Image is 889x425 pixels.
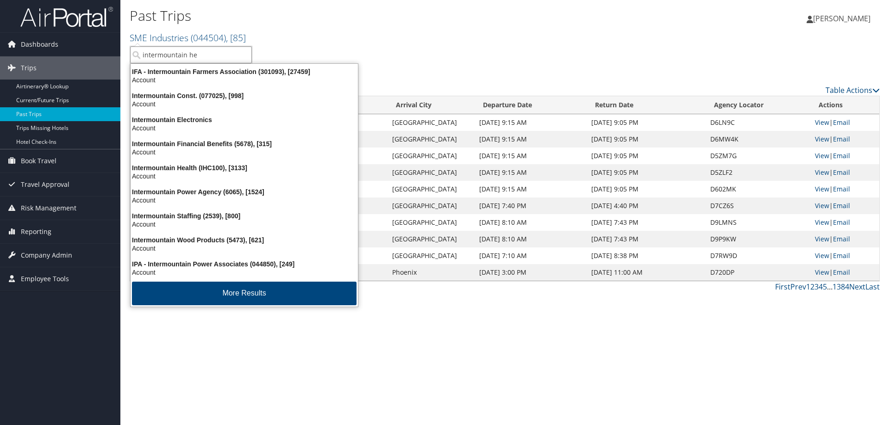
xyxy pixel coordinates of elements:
div: Intermountain Const. (077025), [998] [125,92,363,100]
a: SME Industries [130,31,246,44]
div: Account [125,220,363,228]
a: View [815,251,829,260]
a: First [775,282,790,292]
div: Account [125,100,363,108]
td: D5ZM7G [706,148,811,164]
span: Employee Tools [21,267,69,290]
td: [DATE] 9:15 AM [475,131,587,148]
td: D720DP [706,264,811,281]
td: [DATE] 9:05 PM [587,148,706,164]
td: | [810,247,879,264]
td: [GEOGRAPHIC_DATA] [388,247,474,264]
span: Reporting [21,220,51,243]
span: , [ 85 ] [226,31,246,44]
td: [DATE] 7:10 AM [475,247,587,264]
td: [GEOGRAPHIC_DATA] [388,164,474,181]
td: [DATE] 8:10 AM [475,214,587,231]
td: D6MW4K [706,131,811,148]
a: Email [833,218,850,227]
a: View [815,218,829,227]
td: | [810,181,879,197]
input: Search Accounts [130,46,252,63]
td: [DATE] 8:38 PM [587,247,706,264]
a: Email [833,251,850,260]
span: Risk Management [21,197,76,220]
span: … [827,282,833,292]
th: Arrival City: activate to sort column ascending [388,96,474,114]
td: [GEOGRAPHIC_DATA] [388,148,474,164]
img: airportal-logo.png [20,6,113,28]
a: View [815,185,829,193]
a: 4 [819,282,823,292]
a: Email [833,135,850,143]
a: Next [849,282,865,292]
td: | [810,264,879,281]
td: [DATE] 7:43 PM [587,214,706,231]
td: [DATE] 9:05 PM [587,114,706,131]
h1: Past Trips [130,6,630,25]
div: Account [125,244,363,253]
div: Intermountain Wood Products (5473), [621] [125,236,363,244]
button: More Results [132,282,357,305]
td: D7CZ6S [706,197,811,214]
td: [GEOGRAPHIC_DATA] [388,197,474,214]
th: Agency Locator: activate to sort column ascending [706,96,811,114]
th: Return Date: activate to sort column ascending [587,96,706,114]
span: ( 044504 ) [191,31,226,44]
td: | [810,148,879,164]
td: [DATE] 7:43 PM [587,231,706,247]
a: 1384 [833,282,849,292]
a: View [815,151,829,160]
a: Email [833,168,850,177]
a: Last [865,282,880,292]
td: [DATE] 9:15 AM [475,114,587,131]
a: Email [833,201,850,210]
td: [GEOGRAPHIC_DATA] [388,131,474,148]
td: [DATE] 9:05 PM [587,164,706,181]
a: Email [833,151,850,160]
th: Actions [810,96,879,114]
div: Account [125,148,363,156]
div: Intermountain Power Agency (6065), [1524] [125,188,363,196]
td: | [810,131,879,148]
div: Account [125,268,363,277]
span: Trips [21,56,37,80]
a: View [815,168,829,177]
span: Book Travel [21,149,56,172]
div: 1 to 10 of records [130,281,307,297]
td: [DATE] 9:15 AM [475,164,587,181]
td: D7RW9D [706,247,811,264]
a: Prev [790,282,806,292]
a: Table Actions [826,85,880,95]
td: [DATE] 9:15 AM [475,181,587,197]
td: [GEOGRAPHIC_DATA] [388,114,474,131]
a: View [815,135,829,143]
a: 1 [806,282,810,292]
td: [DATE] 9:05 PM [587,131,706,148]
th: Departure Date: activate to sort column ascending [475,96,587,114]
span: Dashboards [21,33,58,56]
span: Company Admin [21,244,72,267]
a: 5 [823,282,827,292]
div: IFA - Intermountain Farmers Association (301093), [27459] [125,68,363,76]
td: [DATE] 4:40 PM [587,197,706,214]
a: Email [833,185,850,193]
div: Account [125,124,363,132]
a: Email [833,234,850,243]
a: 3 [814,282,819,292]
a: View [815,118,829,127]
td: [DATE] 9:05 PM [587,181,706,197]
td: [DATE] 8:10 AM [475,231,587,247]
div: IPA - Intermountain Power Associates (044850), [249] [125,260,363,268]
a: [PERSON_NAME] [807,5,880,32]
td: | [810,214,879,231]
a: Email [833,268,850,277]
div: Intermountain Electronics [125,116,363,124]
a: View [815,234,829,243]
a: View [815,268,829,277]
td: [DATE] 11:00 AM [587,264,706,281]
td: | [810,114,879,131]
div: Intermountain Health (IHC100), [3133] [125,164,363,172]
td: [GEOGRAPHIC_DATA] [388,231,474,247]
div: Account [125,76,363,84]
